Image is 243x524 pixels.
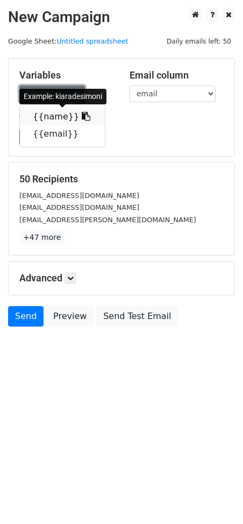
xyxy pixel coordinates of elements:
h2: New Campaign [8,8,235,26]
a: {{name}} [20,108,105,125]
a: Send Test Email [96,306,178,327]
a: Preview [46,306,94,327]
a: Untitled spreadsheet [56,37,128,45]
a: +47 more [19,231,65,244]
small: [EMAIL_ADDRESS][PERSON_NAME][DOMAIN_NAME] [19,216,196,224]
span: Daily emails left: 50 [163,36,235,47]
h5: Variables [19,69,113,81]
iframe: Chat Widget [189,472,243,524]
h5: Email column [130,69,224,81]
a: Daily emails left: 50 [163,37,235,45]
a: {{email}} [20,125,105,143]
small: Google Sheet: [8,37,128,45]
div: Example: kiaradesimoni [19,89,106,104]
small: [EMAIL_ADDRESS][DOMAIN_NAME] [19,192,139,200]
small: [EMAIL_ADDRESS][DOMAIN_NAME] [19,203,139,211]
a: Send [8,306,44,327]
h5: Advanced [19,272,224,284]
h5: 50 Recipients [19,173,224,185]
